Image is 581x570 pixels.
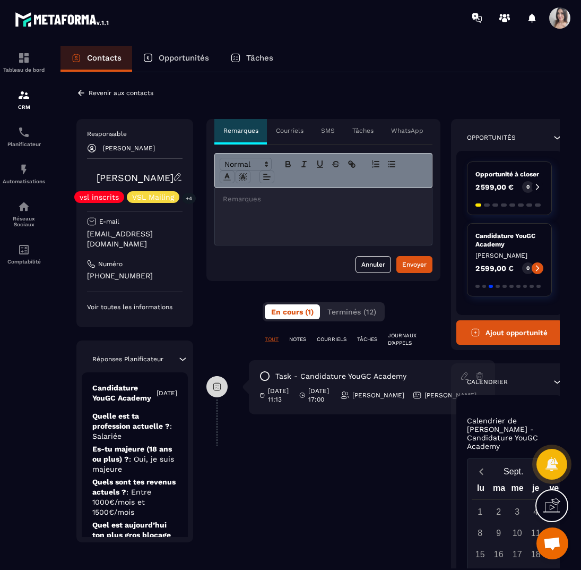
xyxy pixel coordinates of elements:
p: Opportunité à closer [475,170,543,178]
a: accountantaccountantComptabilité [3,235,45,273]
div: lu [472,481,490,499]
a: automationsautomationsAutomatisations [3,155,45,192]
p: Revenir aux contacts [89,89,153,97]
div: 4 [526,503,545,521]
p: [PERSON_NAME] [103,144,155,152]
p: SMS [321,126,335,135]
p: Comptabilité [3,259,45,265]
div: 10 [508,524,526,542]
p: [DATE] [157,389,177,397]
p: vsl inscrits [80,193,119,201]
span: : Entre 1000€/mois et 1500€/mois [92,488,151,516]
p: COURRIELS [317,336,346,343]
p: TÂCHES [357,336,377,343]
p: Automatisations [3,178,45,184]
p: [PERSON_NAME] [475,251,543,260]
p: Voir toutes les informations [87,303,183,311]
p: WhatsApp [391,126,423,135]
button: Terminés (12) [321,304,383,319]
button: Open years overlay [536,462,580,481]
div: 3 [508,503,526,521]
img: social-network [18,200,30,213]
div: 12 [545,524,563,542]
p: Tâches [352,126,374,135]
div: 11 [526,524,545,542]
p: Opportunités [467,133,516,142]
p: 0 [526,183,530,191]
div: ma [490,481,508,499]
button: En cours (1) [265,304,320,319]
a: formationformationTableau de bord [3,44,45,81]
a: Opportunités [132,46,220,72]
div: 17 [508,545,526,564]
p: NOTES [289,336,306,343]
button: Annuler [355,256,391,273]
div: Envoyer [402,259,427,270]
a: schedulerschedulerPlanificateur [3,118,45,155]
button: Ajout opportunité [456,320,562,345]
button: Previous month [472,464,491,479]
p: [DATE] 11:13 [268,387,292,404]
p: task - Candidature YouGC Academy [275,371,406,381]
p: Tâches [246,53,273,63]
p: [EMAIL_ADDRESS][DOMAIN_NAME] [87,229,183,249]
p: [DATE] 17:00 [308,387,333,404]
a: [PERSON_NAME] [97,172,174,183]
p: TOUT [265,336,279,343]
div: 16 [489,545,508,564]
p: Opportunités [159,53,209,63]
p: Remarques [223,126,258,135]
button: Open months overlay [491,462,536,481]
p: Contacts [87,53,122,63]
p: Numéro [98,260,123,268]
p: Tableau de bord [3,67,45,73]
p: 2 599,00 € [475,183,514,191]
a: Tâches [220,46,284,72]
span: : Oui, je suis majeure [92,455,174,473]
div: 9 [489,524,508,542]
div: je [526,481,545,499]
p: VSL Mailing [132,193,174,201]
div: 15 [471,545,489,564]
img: formation [18,52,30,64]
p: CRM [3,104,45,110]
img: automations [18,163,30,176]
button: Envoyer [396,256,432,273]
p: Planificateur [3,141,45,147]
p: +4 [182,193,196,204]
a: formationformationCRM [3,81,45,118]
p: Calendrier [467,378,508,386]
div: 2 [489,503,508,521]
p: Réseaux Sociaux [3,216,45,227]
div: 1 [471,503,489,521]
div: me [508,481,527,499]
img: logo [15,10,110,29]
p: JOURNAUX D'APPELS [388,332,430,347]
p: Quelle est ta profession actuelle ? [92,411,177,441]
img: scheduler [18,126,30,139]
div: 8 [471,524,489,542]
a: social-networksocial-networkRéseaux Sociaux [3,192,45,235]
p: [PERSON_NAME] [352,391,404,399]
p: [PERSON_NAME] [424,391,476,399]
p: Candidature YouGC Academy [92,383,157,403]
div: 18 [526,545,545,564]
a: Contacts [60,46,132,72]
p: Es-tu majeure (18 ans ou plus) ? [92,444,177,474]
p: E-mail [99,217,119,226]
p: Candidature YouGC Academy [475,232,543,249]
div: Ouvrir le chat [536,528,568,559]
span: En cours (1) [271,308,314,316]
img: formation [18,89,30,101]
p: Calendrier de [PERSON_NAME] - Candidature YouGC Academy [467,416,552,450]
p: Courriels [276,126,303,135]
p: [PHONE_NUMBER] [87,271,183,281]
p: Réponses Planificateur [92,355,163,363]
p: 0 [526,265,530,272]
span: Terminés (12) [327,308,376,316]
p: Quels sont tes revenus actuels ? [92,477,177,517]
p: 2 599,00 € [475,265,514,272]
p: Responsable [87,130,183,138]
img: accountant [18,243,30,256]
